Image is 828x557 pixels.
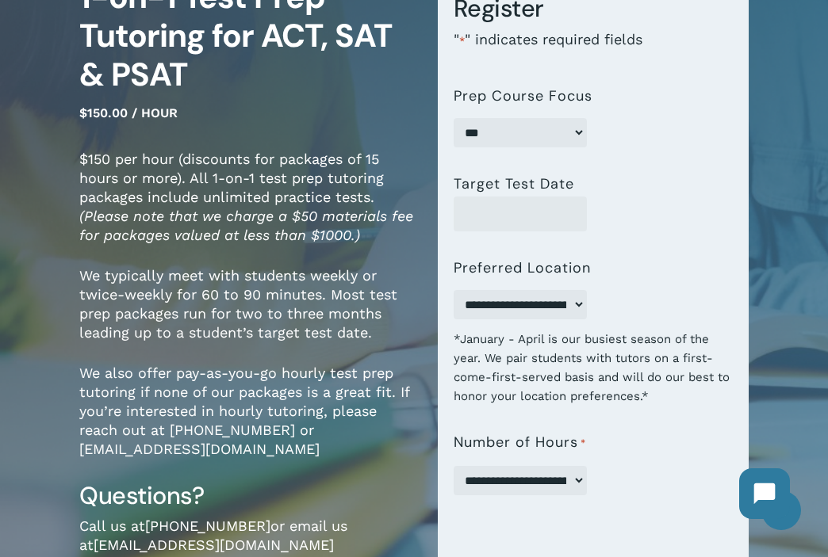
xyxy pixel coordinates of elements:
p: We also offer pay-as-you-go hourly test prep tutoring if none of our packages is a great fit. If ... [79,364,414,480]
div: *January - April is our busiest season of the year. We pair students with tutors on a first-come-... [454,319,734,406]
p: $150 per hour (discounts for packages of 15 hours or more). All 1-on-1 test prep tutoring package... [79,150,414,266]
label: Preferred Location [454,260,591,276]
a: [EMAIL_ADDRESS][DOMAIN_NAME] [94,536,334,553]
a: [PHONE_NUMBER] [145,517,270,534]
iframe: Chatbot [723,452,806,535]
p: " " indicates required fields [454,30,734,72]
span: $150.00 / hour [79,105,178,120]
label: Target Test Date [454,176,574,192]
label: Prep Course Focus [454,88,592,104]
em: (Please note that we charge a $50 materials fee for packages valued at less than $1000.) [79,208,413,243]
p: We typically meet with students weekly or twice-weekly for 60 to 90 minutes. Most test prep packa... [79,266,414,364]
label: Number of Hours [454,434,586,452]
h3: Questions? [79,480,414,511]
